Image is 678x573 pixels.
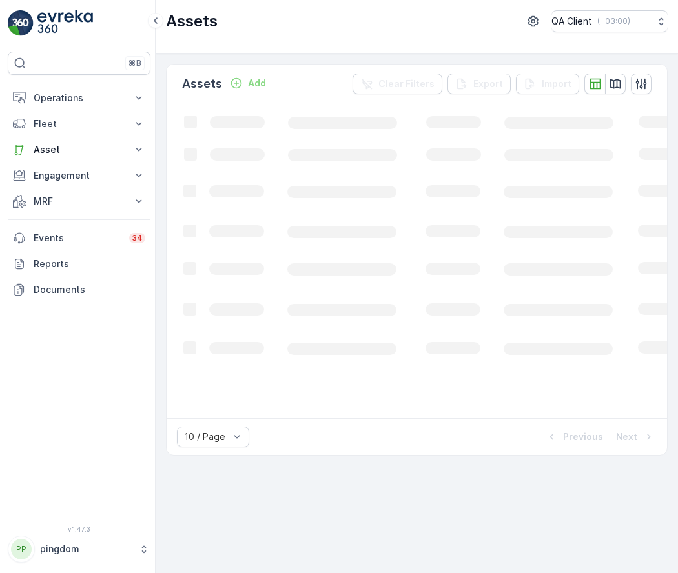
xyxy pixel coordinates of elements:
[34,232,121,245] p: Events
[378,77,435,90] p: Clear Filters
[34,195,125,208] p: MRF
[34,283,145,296] p: Documents
[615,429,657,445] button: Next
[8,111,150,137] button: Fleet
[132,233,143,243] p: 34
[37,10,93,36] img: logo_light-DOdMpM7g.png
[616,430,637,443] p: Next
[225,75,271,91] button: Add
[34,169,125,182] p: Engagement
[8,251,150,277] a: Reports
[353,74,442,94] button: Clear Filters
[8,85,150,111] button: Operations
[128,58,141,68] p: ⌘B
[8,277,150,303] a: Documents
[34,117,125,130] p: Fleet
[551,10,668,32] button: QA Client(+03:00)
[551,15,592,28] p: QA Client
[8,188,150,214] button: MRF
[8,10,34,36] img: logo
[8,137,150,163] button: Asset
[11,539,32,559] div: PP
[248,77,266,90] p: Add
[447,74,511,94] button: Export
[34,143,125,156] p: Asset
[182,75,222,93] p: Assets
[473,77,503,90] p: Export
[34,92,125,105] p: Operations
[166,11,218,32] p: Assets
[8,163,150,188] button: Engagement
[563,430,603,443] p: Previous
[8,525,150,533] span: v 1.47.3
[34,257,145,270] p: Reports
[544,429,604,445] button: Previous
[597,16,630,26] p: ( +03:00 )
[542,77,571,90] p: Import
[40,543,132,556] p: pingdom
[8,536,150,563] button: PPpingdom
[8,225,150,251] a: Events34
[516,74,579,94] button: Import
